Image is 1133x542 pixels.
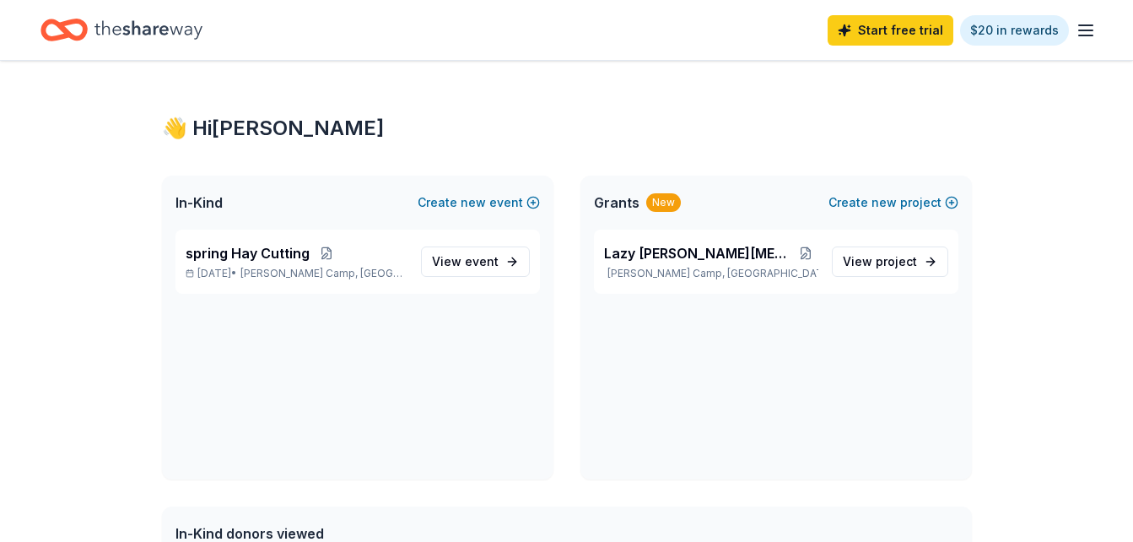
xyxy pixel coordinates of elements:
a: View event [421,247,530,277]
span: new [871,192,897,213]
div: New [646,193,681,212]
span: View [843,252,917,272]
a: Start free trial [828,15,953,46]
span: Grants [594,192,639,213]
p: [PERSON_NAME] Camp, [GEOGRAPHIC_DATA] [604,267,818,280]
span: [PERSON_NAME] Camp, [GEOGRAPHIC_DATA] [240,267,407,280]
p: [DATE] • [186,267,407,280]
span: View [432,252,499,272]
div: 👋 Hi [PERSON_NAME] [162,115,972,142]
button: Createnewevent [418,192,540,213]
span: Lazy [PERSON_NAME][MEDICAL_DATA] [604,243,794,263]
span: project [876,254,917,268]
a: Home [40,10,202,50]
span: In-Kind [175,192,223,213]
span: spring Hay Cutting [186,243,310,263]
a: $20 in rewards [960,15,1069,46]
span: event [465,254,499,268]
span: new [461,192,486,213]
button: Createnewproject [828,192,958,213]
a: View project [832,247,948,277]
